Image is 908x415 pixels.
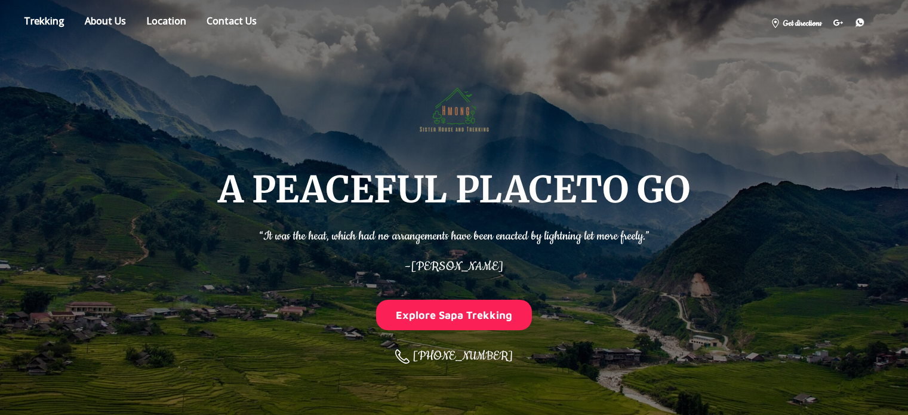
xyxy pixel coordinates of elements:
[411,259,503,275] span: [PERSON_NAME]
[415,68,494,147] img: Hmong Sisters House and Trekking
[259,251,650,276] p: –
[76,13,135,33] a: About
[137,13,195,33] a: Location
[259,221,650,245] p: “It was the heat, which had no arrangements have been enacted by lightning let more freely.”
[782,17,821,30] span: Get directions
[576,167,690,213] span: TO GO
[376,300,533,330] button: Explore Sapa Trekking
[765,13,827,32] a: Get directions
[15,13,73,33] a: Store
[198,13,266,33] a: Contact us
[218,171,690,209] h1: A PEACEFUL PLACE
